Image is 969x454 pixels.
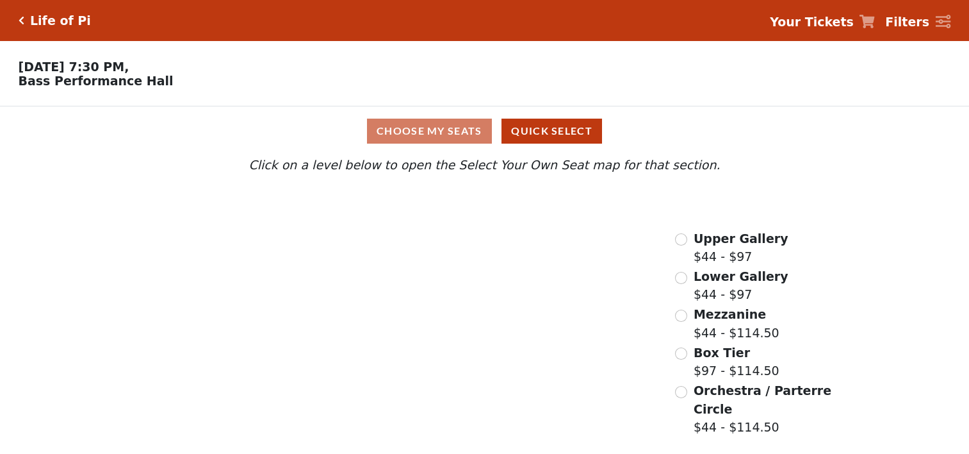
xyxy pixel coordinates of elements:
span: Box Tier [694,346,750,360]
button: Quick Select [501,119,602,144]
path: Lower Gallery - Seats Available: 53 [258,233,462,298]
path: Upper Gallery - Seats Available: 311 [243,195,436,241]
span: Lower Gallery [694,269,788,283]
label: $44 - $114.50 [694,382,833,437]
span: Upper Gallery [694,231,788,246]
span: Orchestra / Parterre Circle [694,383,831,416]
strong: Filters [885,15,929,29]
label: $44 - $114.50 [694,305,779,342]
p: Click on a level below to open the Select Your Own Seat map for that section. [130,156,838,174]
a: Filters [885,13,950,31]
a: Click here to go back to filters [19,16,24,25]
strong: Your Tickets [770,15,854,29]
label: $44 - $97 [694,230,788,266]
a: Your Tickets [770,13,875,31]
label: $97 - $114.50 [694,344,779,380]
span: Mezzanine [694,307,766,321]
label: $44 - $97 [694,267,788,304]
h5: Life of Pi [30,13,91,28]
